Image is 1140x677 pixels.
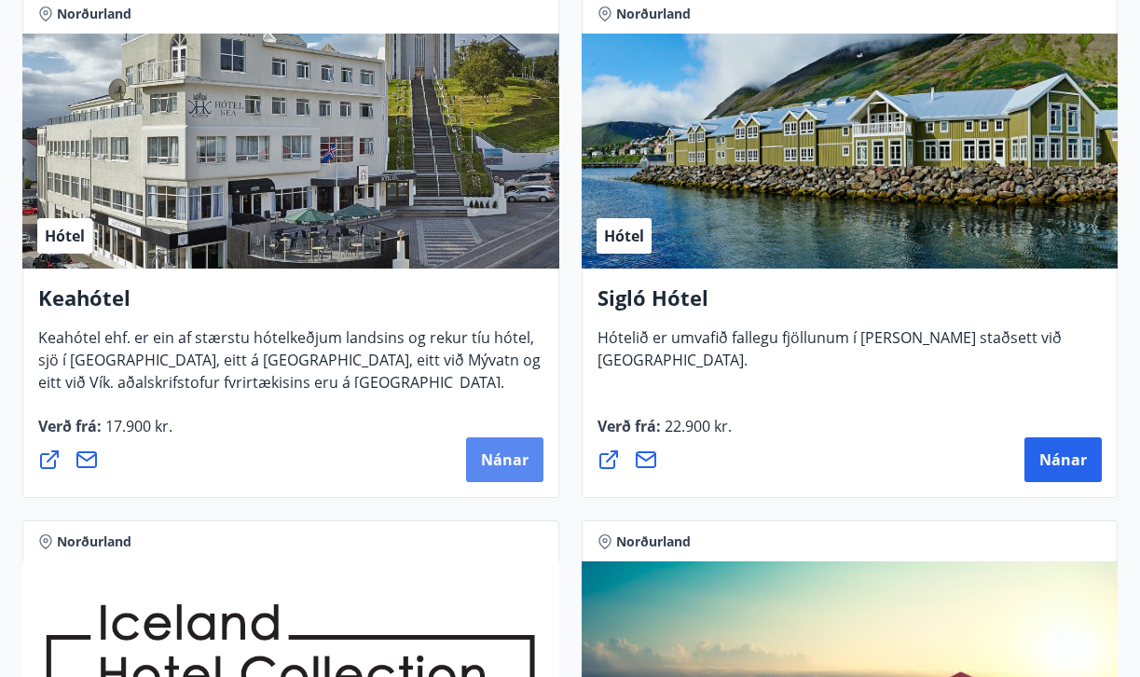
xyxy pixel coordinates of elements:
[597,416,732,451] span: Verð frá :
[616,532,691,551] span: Norðurland
[57,5,131,23] span: Norðurland
[481,449,529,470] span: Nánar
[616,5,691,23] span: Norðurland
[466,437,543,482] button: Nánar
[38,416,172,451] span: Verð frá :
[597,327,1062,385] span: Hótelið er umvafið fallegu fjöllunum í [PERSON_NAME] staðsett við [GEOGRAPHIC_DATA].
[597,283,1103,326] h4: Sigló Hótel
[102,416,172,436] span: 17.900 kr.
[661,416,732,436] span: 22.900 kr.
[38,327,541,408] span: Keahótel ehf. er ein af stærstu hótelkeðjum landsins og rekur tíu hótel, sjö í [GEOGRAPHIC_DATA],...
[604,226,644,246] span: Hótel
[1024,437,1102,482] button: Nánar
[57,532,131,551] span: Norðurland
[38,283,543,326] h4: Keahótel
[1039,449,1087,470] span: Nánar
[45,226,85,246] span: Hótel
